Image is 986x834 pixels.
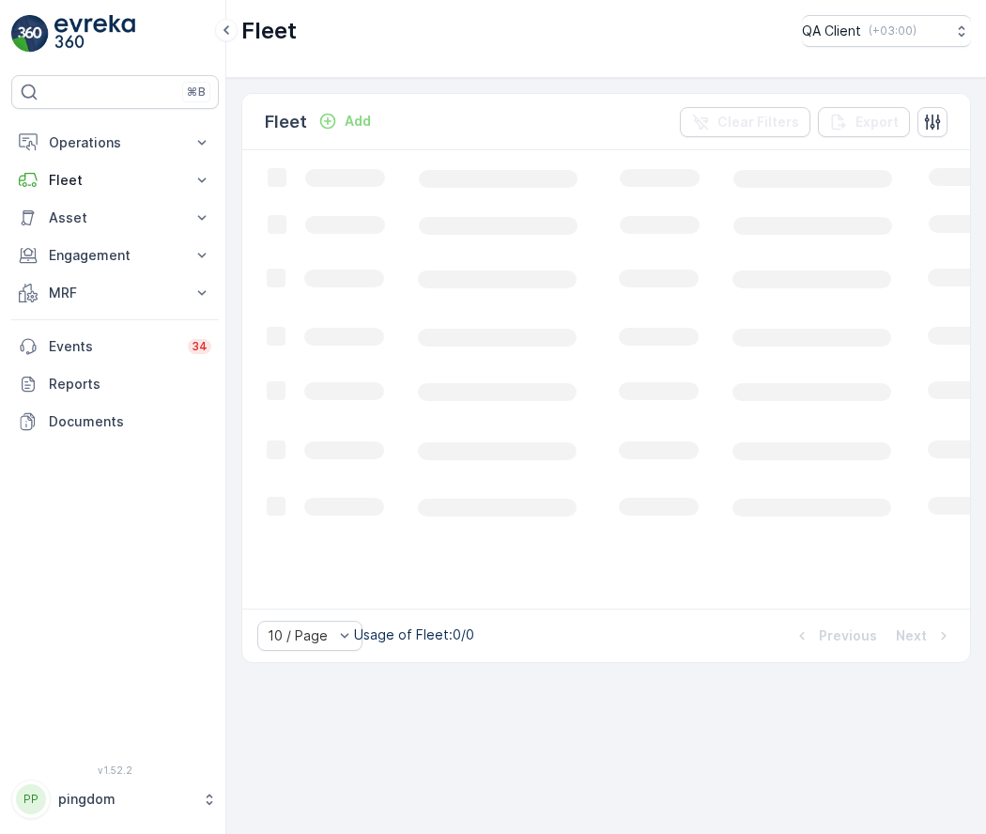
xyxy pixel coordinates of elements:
[192,339,208,354] p: 34
[11,365,219,403] a: Reports
[311,110,378,132] button: Add
[49,412,211,431] p: Documents
[49,284,181,302] p: MRF
[11,199,219,237] button: Asset
[894,625,955,647] button: Next
[49,171,181,190] p: Fleet
[354,625,474,644] p: Usage of Fleet : 0/0
[49,208,181,227] p: Asset
[241,16,297,46] p: Fleet
[717,113,799,131] p: Clear Filters
[265,109,307,135] p: Fleet
[49,375,211,394] p: Reports
[11,764,219,776] span: v 1.52.2
[345,112,371,131] p: Add
[869,23,917,39] p: ( +03:00 )
[16,784,46,814] div: PP
[11,780,219,819] button: PPpingdom
[49,337,177,356] p: Events
[11,403,219,440] a: Documents
[11,237,219,274] button: Engagement
[54,15,135,53] img: logo_light-DOdMpM7g.png
[802,15,971,47] button: QA Client(+03:00)
[11,274,219,312] button: MRF
[680,107,810,137] button: Clear Filters
[855,113,899,131] p: Export
[11,162,219,199] button: Fleet
[896,626,927,645] p: Next
[802,22,861,40] p: QA Client
[818,107,910,137] button: Export
[11,124,219,162] button: Operations
[11,15,49,53] img: logo
[58,790,193,809] p: pingdom
[791,625,879,647] button: Previous
[187,85,206,100] p: ⌘B
[11,328,219,365] a: Events34
[49,246,181,265] p: Engagement
[49,133,181,152] p: Operations
[819,626,877,645] p: Previous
